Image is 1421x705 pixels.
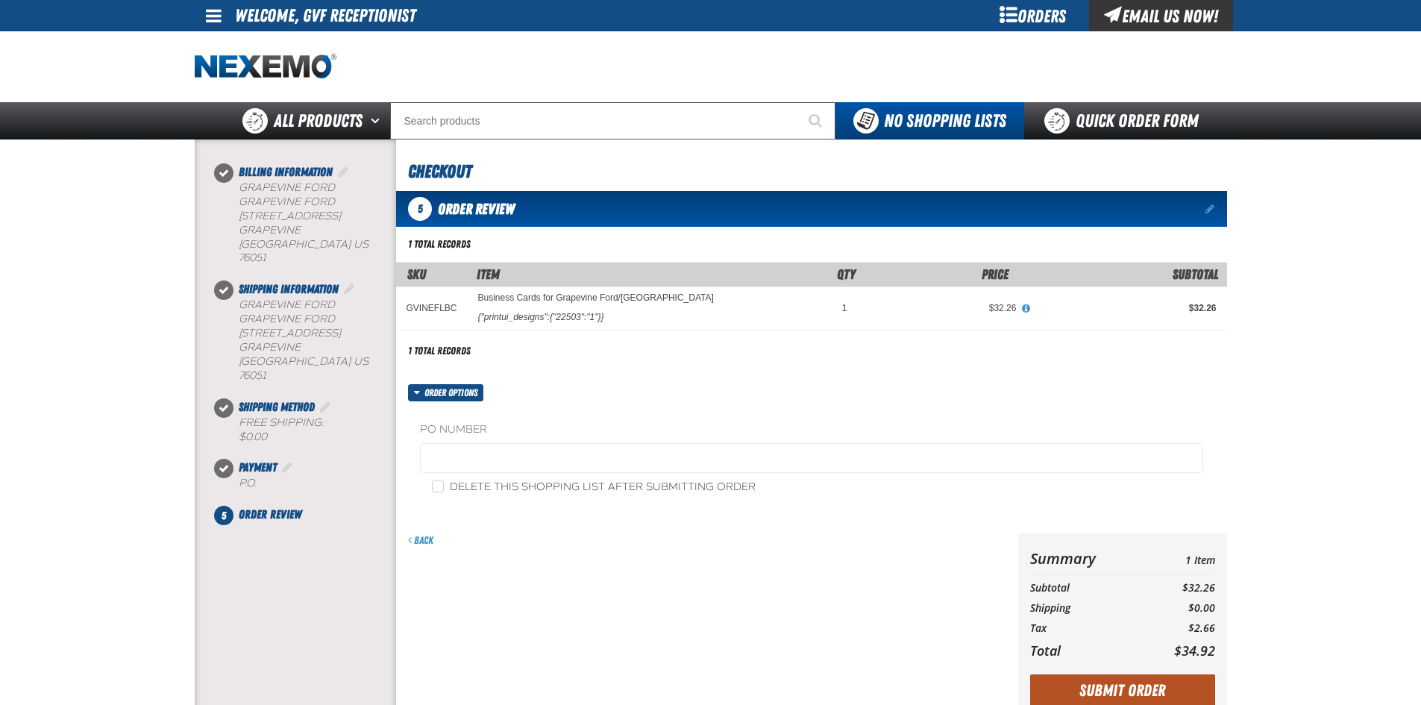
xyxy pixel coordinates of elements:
span: Checkout [408,161,471,182]
button: Order options [408,384,484,401]
th: Tax [1030,618,1144,639]
span: 5 [408,197,432,221]
span: Grapevine Ford [239,195,335,208]
span: All Products [274,107,363,134]
span: Price [982,266,1008,282]
span: Shipping Method [239,400,315,414]
div: 1 total records [408,344,471,358]
span: US [354,355,368,368]
td: $2.66 [1144,618,1214,639]
td: $32.26 [1144,578,1214,598]
td: GVINEFLBC [396,287,468,330]
td: $0.00 [1144,598,1214,618]
a: Business Cards for Grapevine Ford/[GEOGRAPHIC_DATA] [478,293,714,304]
label: PO Number [420,423,1203,437]
li: Order Review. Step 5 of 5. Not Completed [224,506,396,524]
span: US [354,238,368,251]
div: {"printui_designs":{"22503":"1"}} [478,311,604,323]
th: Subtotal [1030,578,1144,598]
a: Edit Billing Information [336,165,351,179]
div: $32.26 [1037,302,1216,314]
span: Payment [239,460,277,474]
div: P.O. [239,477,396,491]
span: Order Review [239,507,301,521]
span: Billing Information [239,165,333,179]
span: [STREET_ADDRESS] [239,210,341,222]
span: Shipping Information [239,282,339,296]
li: Shipping Method. Step 3 of 5. Completed [224,398,396,460]
bdo: 76051 [239,251,266,264]
span: $34.92 [1174,642,1215,659]
td: 1 Item [1144,545,1214,571]
div: Free Shipping: [239,416,396,445]
a: SKU [407,266,426,282]
label: Delete this shopping list after submitting order [432,480,756,495]
strong: $0.00 [239,430,267,443]
span: 1 [842,303,847,313]
a: Edit Payment [280,460,295,474]
li: Shipping Information. Step 2 of 5. Completed [224,281,396,398]
th: Shipping [1030,598,1144,618]
button: You do not have available Shopping Lists. Open to Create a New List [835,102,1024,140]
a: Edit Shipping Method [318,400,333,414]
b: Grapevine Ford [239,181,335,194]
th: Total [1030,639,1144,662]
span: Order options [424,384,483,401]
bdo: 76051 [239,369,266,382]
a: Edit items [1205,204,1217,214]
span: [GEOGRAPHIC_DATA] [239,238,351,251]
a: Quick Order Form [1024,102,1226,140]
span: No Shopping Lists [884,110,1006,131]
a: Home [195,54,336,80]
span: Grapevine Ford [239,313,335,325]
input: Search [390,102,835,140]
div: 1 total records [408,237,471,251]
span: Item [477,266,500,282]
li: Billing Information. Step 1 of 5. Completed [224,163,396,281]
b: Grapevine Ford [239,298,335,311]
nav: Checkout steps. Current step is Order Review. Step 5 of 5 [213,163,396,524]
span: 5 [214,506,233,525]
span: GRAPEVINE [239,224,301,236]
span: Subtotal [1173,266,1218,282]
button: Open All Products pages [366,102,390,140]
a: Edit Shipping Information [342,282,357,296]
img: Nexemo logo [195,54,336,80]
button: Start Searching [798,102,835,140]
span: [STREET_ADDRESS] [239,327,341,339]
span: GRAPEVINE [239,341,301,354]
span: Qty [837,266,856,282]
th: Summary [1030,545,1144,571]
button: View All Prices for Business Cards for Grapevine Ford/Lincoln [1016,302,1035,316]
div: $32.26 [868,302,1016,314]
li: Payment. Step 4 of 5. Completed [224,459,396,506]
a: Back [408,534,433,546]
span: [GEOGRAPHIC_DATA] [239,355,351,368]
span: Order Review [438,200,515,218]
input: Delete this shopping list after submitting order [432,480,444,492]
